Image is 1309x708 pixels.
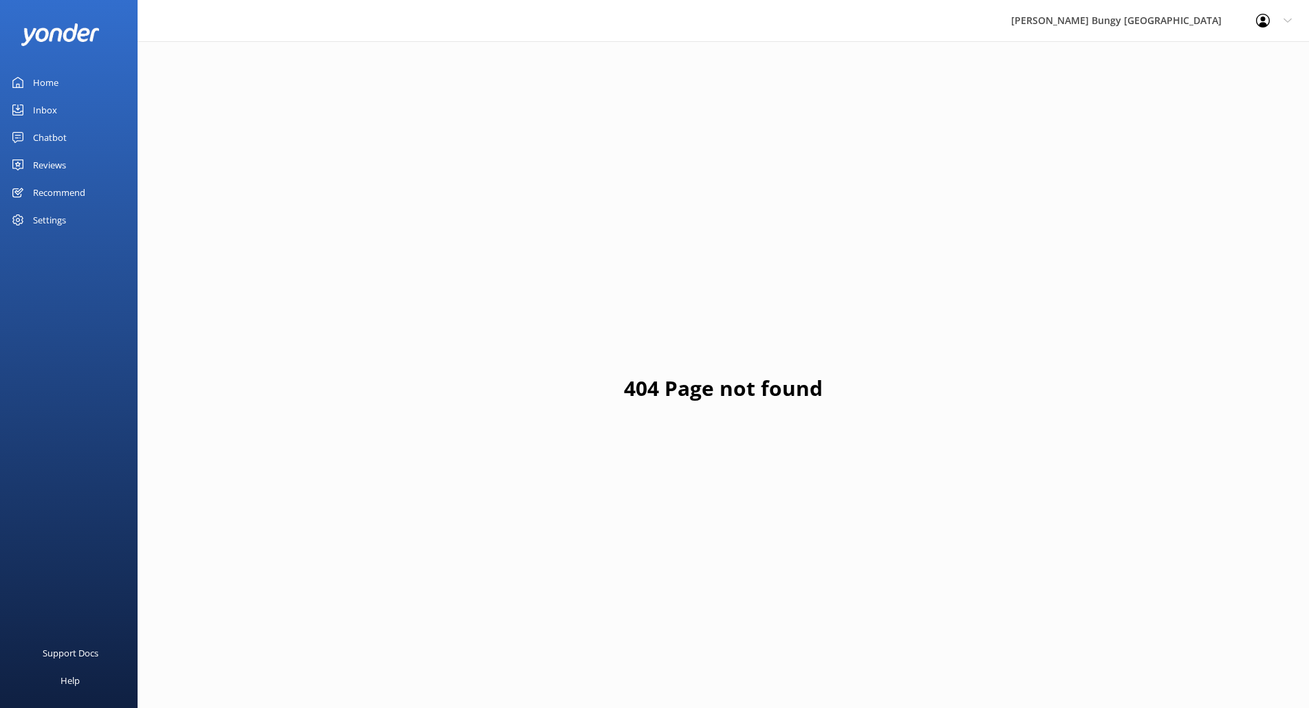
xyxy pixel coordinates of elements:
div: Inbox [33,96,57,124]
div: Home [33,69,58,96]
div: Settings [33,206,66,234]
div: Help [61,667,80,694]
div: Chatbot [33,124,67,151]
h1: 404 Page not found [624,372,823,405]
div: Support Docs [43,639,98,667]
img: yonder-white-logo.png [21,23,100,46]
div: Recommend [33,179,85,206]
div: Reviews [33,151,66,179]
